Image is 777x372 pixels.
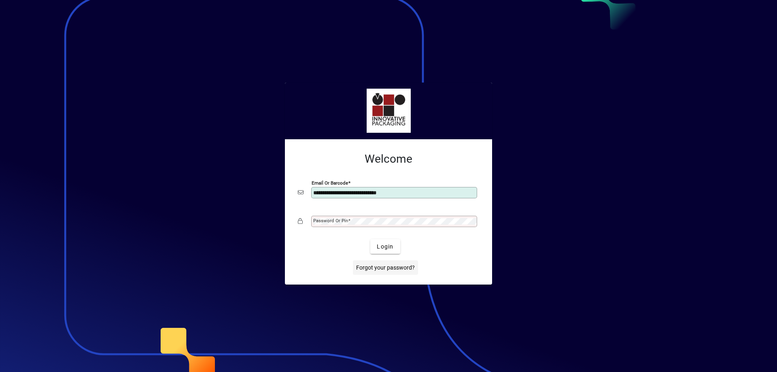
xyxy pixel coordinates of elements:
h2: Welcome [298,152,479,166]
a: Forgot your password? [353,260,418,275]
button: Login [370,239,400,254]
span: Login [377,242,393,251]
mat-label: Email or Barcode [312,180,348,186]
span: Forgot your password? [356,264,415,272]
mat-label: Password or Pin [313,218,348,223]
